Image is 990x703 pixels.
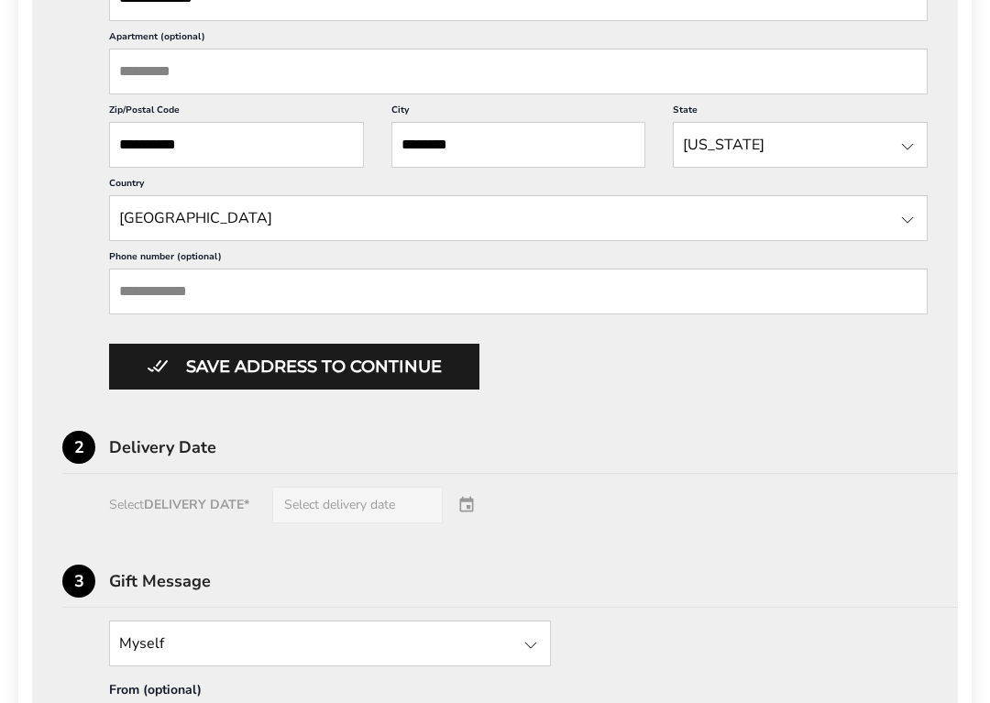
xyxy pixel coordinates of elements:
[109,30,928,49] label: Apartment (optional)
[109,250,928,269] label: Phone number (optional)
[391,104,646,122] label: City
[109,195,928,241] input: State
[62,431,95,464] div: 2
[109,122,364,168] input: ZIP
[391,122,646,168] input: City
[109,49,928,94] input: Apartment
[109,439,958,456] div: Delivery Date
[109,177,928,195] label: Country
[109,104,364,122] label: Zip/Postal Code
[109,573,958,589] div: Gift Message
[673,104,928,122] label: State
[62,565,95,598] div: 3
[109,621,551,666] input: State
[673,122,928,168] input: State
[109,344,479,390] button: Button save address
